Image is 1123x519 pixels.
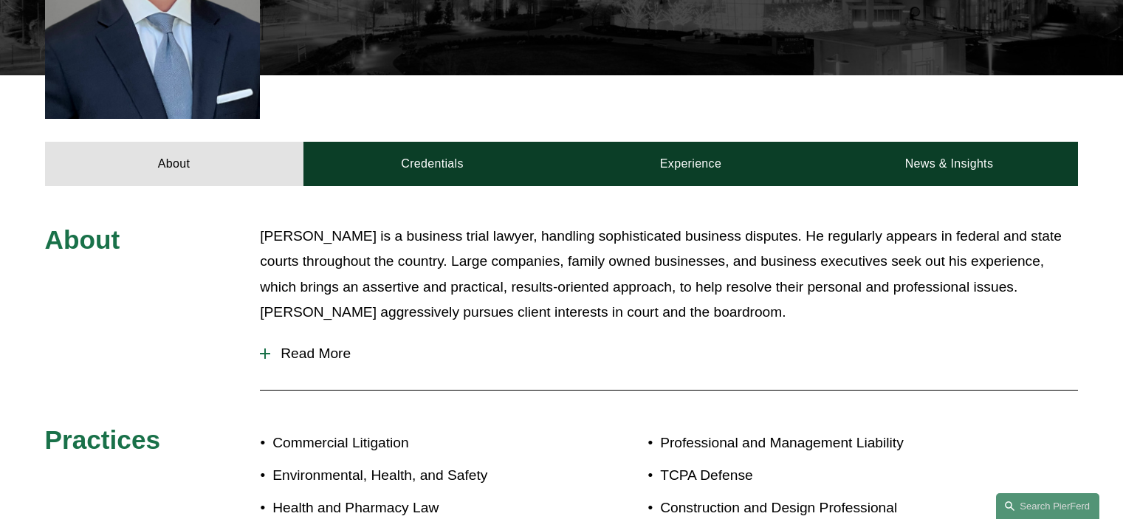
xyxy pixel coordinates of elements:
span: Practices [45,425,161,454]
a: Experience [562,142,820,186]
a: Search this site [996,493,1099,519]
span: Read More [270,346,1078,362]
p: Professional and Management Liability [660,430,992,456]
a: Credentials [303,142,562,186]
button: Read More [260,334,1078,373]
a: About [45,142,303,186]
span: About [45,225,120,254]
p: Commercial Litigation [272,430,561,456]
p: Environmental, Health, and Safety [272,463,561,489]
p: TCPA Defense [660,463,992,489]
p: [PERSON_NAME] is a business trial lawyer, handling sophisticated business disputes. He regularly ... [260,224,1078,326]
a: News & Insights [820,142,1078,186]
